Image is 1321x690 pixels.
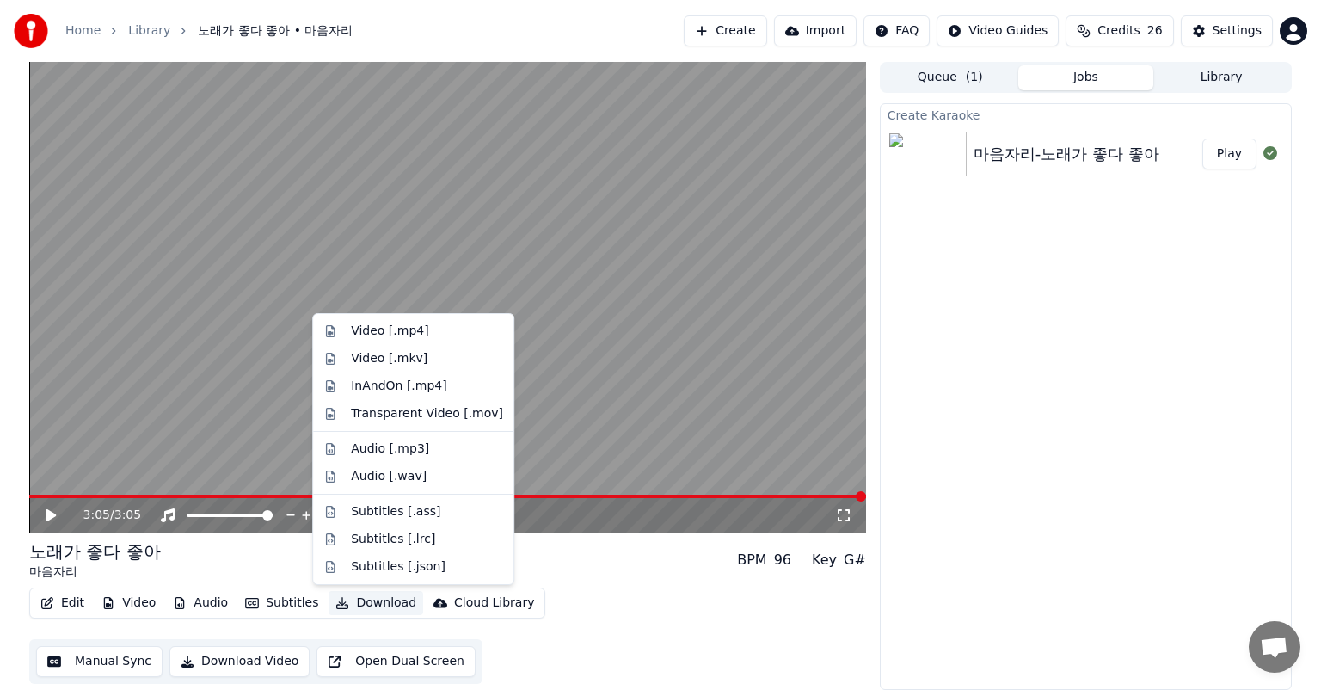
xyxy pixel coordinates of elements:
[1213,22,1262,40] div: Settings
[83,507,110,524] span: 3:05
[29,539,161,564] div: 노래가 좋다 좋아
[351,503,440,521] div: Subtitles [.ass]
[1249,621,1300,673] div: 채팅 열기
[1097,22,1140,40] span: Credits
[863,15,930,46] button: FAQ
[329,591,423,615] button: Download
[454,595,534,612] div: Cloud Library
[974,142,1159,166] div: 마음자리-노래가 좋다 좋아
[737,550,766,570] div: BPM
[812,550,837,570] div: Key
[351,350,427,367] div: Video [.mkv]
[238,591,325,615] button: Subtitles
[937,15,1059,46] button: Video Guides
[351,405,503,422] div: Transparent Video [.mov]
[65,22,353,40] nav: breadcrumb
[114,507,141,524] span: 3:05
[351,378,447,395] div: InAndOn [.mp4]
[882,65,1018,90] button: Queue
[351,558,445,576] div: Subtitles [.json]
[1202,139,1256,169] button: Play
[774,15,857,46] button: Import
[83,507,125,524] div: /
[95,591,163,615] button: Video
[1018,65,1154,90] button: Jobs
[351,468,427,485] div: Audio [.wav]
[881,104,1291,125] div: Create Karaoke
[166,591,235,615] button: Audio
[684,15,767,46] button: Create
[316,646,476,677] button: Open Dual Screen
[1153,65,1289,90] button: Library
[351,323,428,340] div: Video [.mp4]
[29,564,161,581] div: 마음자리
[351,531,435,548] div: Subtitles [.lrc]
[774,550,791,570] div: 96
[65,22,101,40] a: Home
[966,69,983,86] span: ( 1 )
[169,646,310,677] button: Download Video
[1147,22,1163,40] span: 26
[36,646,163,677] button: Manual Sync
[14,14,48,48] img: youka
[1066,15,1173,46] button: Credits26
[34,591,91,615] button: Edit
[351,440,429,458] div: Audio [.mp3]
[128,22,170,40] a: Library
[844,550,866,570] div: G#
[1181,15,1273,46] button: Settings
[198,22,353,40] span: 노래가 좋다 좋아 • 마음자리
